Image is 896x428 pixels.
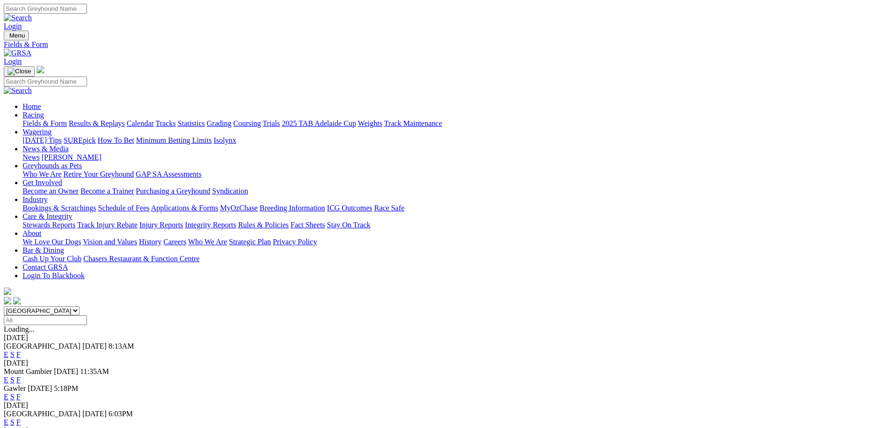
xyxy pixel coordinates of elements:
[4,418,8,426] a: E
[233,119,261,127] a: Coursing
[136,170,202,178] a: GAP SA Assessments
[273,238,317,246] a: Privacy Policy
[260,204,325,212] a: Breeding Information
[23,119,67,127] a: Fields & Form
[23,153,892,162] div: News & Media
[4,410,80,418] span: [GEOGRAPHIC_DATA]
[4,22,22,30] a: Login
[4,325,34,333] span: Loading...
[23,221,892,229] div: Care & Integrity
[4,315,87,325] input: Select date
[37,66,44,73] img: logo-grsa-white.png
[23,111,44,119] a: Racing
[23,145,69,153] a: News & Media
[16,418,21,426] a: F
[10,376,15,384] a: S
[54,367,79,375] span: [DATE]
[98,204,149,212] a: Schedule of Fees
[4,393,8,401] a: E
[16,393,21,401] a: F
[4,350,8,358] a: E
[23,255,892,263] div: Bar & Dining
[69,119,125,127] a: Results & Replays
[4,288,11,295] img: logo-grsa-white.png
[4,31,29,40] button: Toggle navigation
[63,170,134,178] a: Retire Your Greyhound
[214,136,236,144] a: Isolynx
[136,187,210,195] a: Purchasing a Greyhound
[9,32,25,39] span: Menu
[151,204,218,212] a: Applications & Forms
[327,204,372,212] a: ICG Outcomes
[23,263,68,271] a: Contact GRSA
[13,297,21,304] img: twitter.svg
[82,410,107,418] span: [DATE]
[23,246,64,254] a: Bar & Dining
[4,14,32,22] img: Search
[212,187,248,195] a: Syndication
[109,410,133,418] span: 6:03PM
[23,102,41,110] a: Home
[23,212,72,220] a: Care & Integrity
[229,238,271,246] a: Strategic Plan
[282,119,356,127] a: 2025 TAB Adelaide Cup
[178,119,205,127] a: Statistics
[23,179,62,187] a: Get Involved
[156,119,176,127] a: Tracks
[98,136,135,144] a: How To Bet
[23,162,82,170] a: Greyhounds as Pets
[4,66,35,77] button: Toggle navigation
[4,40,892,49] a: Fields & Form
[80,367,109,375] span: 11:35AM
[238,221,289,229] a: Rules & Policies
[54,384,79,392] span: 5:18PM
[23,128,52,136] a: Wagering
[127,119,154,127] a: Calendar
[220,204,258,212] a: MyOzChase
[139,238,161,246] a: History
[4,297,11,304] img: facebook.svg
[4,367,52,375] span: Mount Gambier
[4,77,87,86] input: Search
[23,221,75,229] a: Stewards Reports
[82,342,107,350] span: [DATE]
[4,342,80,350] span: [GEOGRAPHIC_DATA]
[28,384,52,392] span: [DATE]
[23,229,41,237] a: About
[262,119,280,127] a: Trials
[327,221,370,229] a: Stay On Track
[23,238,892,246] div: About
[358,119,382,127] a: Weights
[23,153,40,161] a: News
[23,255,81,263] a: Cash Up Your Club
[23,187,79,195] a: Become an Owner
[4,384,26,392] span: Gawler
[83,238,137,246] a: Vision and Values
[163,238,186,246] a: Careers
[8,68,31,75] img: Close
[109,342,134,350] span: 8:13AM
[16,350,21,358] a: F
[23,238,81,246] a: We Love Our Dogs
[384,119,442,127] a: Track Maintenance
[23,136,62,144] a: [DATE] Tips
[23,195,48,203] a: Industry
[23,170,892,179] div: Greyhounds as Pets
[23,204,892,212] div: Industry
[23,187,892,195] div: Get Involved
[4,57,22,65] a: Login
[23,204,96,212] a: Bookings & Scratchings
[23,136,892,145] div: Wagering
[10,350,15,358] a: S
[136,136,212,144] a: Minimum Betting Limits
[80,187,134,195] a: Become a Trainer
[10,418,15,426] a: S
[291,221,325,229] a: Fact Sheets
[23,119,892,128] div: Racing
[4,376,8,384] a: E
[41,153,101,161] a: [PERSON_NAME]
[185,221,236,229] a: Integrity Reports
[4,401,892,410] div: [DATE]
[77,221,137,229] a: Track Injury Rebate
